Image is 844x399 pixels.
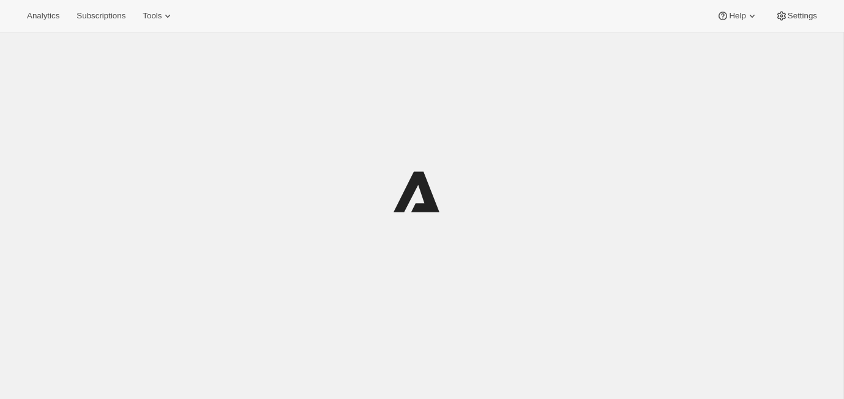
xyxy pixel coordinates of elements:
[27,11,59,21] span: Analytics
[729,11,745,21] span: Help
[69,7,133,24] button: Subscriptions
[135,7,181,24] button: Tools
[709,7,765,24] button: Help
[788,11,817,21] span: Settings
[20,7,67,24] button: Analytics
[768,7,824,24] button: Settings
[77,11,125,21] span: Subscriptions
[143,11,162,21] span: Tools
